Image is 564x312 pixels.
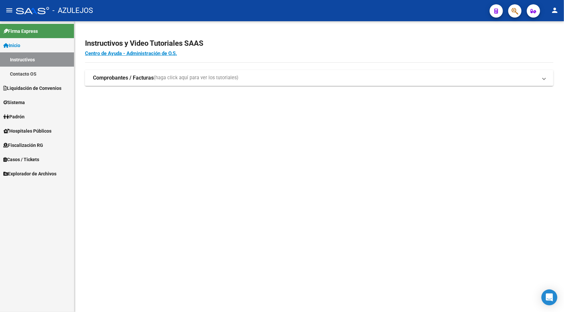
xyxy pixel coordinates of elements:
[85,37,553,50] h2: Instructivos y Video Tutoriales SAAS
[154,74,238,82] span: (haga click aquí para ver los tutoriales)
[3,113,25,120] span: Padrón
[551,6,559,14] mat-icon: person
[5,6,13,14] mat-icon: menu
[3,170,56,177] span: Explorador de Archivos
[52,3,93,18] span: - AZULEJOS
[93,74,154,82] strong: Comprobantes / Facturas
[3,28,38,35] span: Firma Express
[541,289,557,305] div: Open Intercom Messenger
[3,156,39,163] span: Casos / Tickets
[3,85,61,92] span: Liquidación de Convenios
[3,127,51,135] span: Hospitales Públicos
[3,99,25,106] span: Sistema
[3,42,20,49] span: Inicio
[3,142,43,149] span: Fiscalización RG
[85,70,553,86] mat-expansion-panel-header: Comprobantes / Facturas(haga click aquí para ver los tutoriales)
[85,50,177,56] a: Centro de Ayuda - Administración de O.S.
